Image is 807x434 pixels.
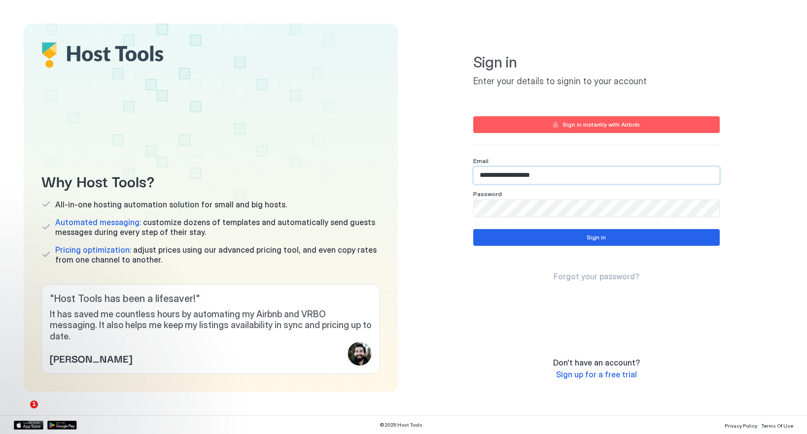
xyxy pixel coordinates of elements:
[55,245,131,255] span: Pricing optimization:
[473,157,489,165] span: Email
[380,422,422,428] span: © 2025 Host Tools
[348,342,372,366] div: profile
[41,169,380,192] span: Why Host Tools?
[473,116,720,133] button: Sign in instantly with Airbnb
[554,271,639,281] span: Forgot your password?
[30,401,38,408] span: 1
[473,76,720,87] span: Enter your details to signin to your account
[473,53,720,72] span: Sign in
[725,423,757,429] span: Privacy Policy
[50,309,372,342] span: It has saved me countless hours by automating my Airbnb and VRBO messaging. It also helps me keep...
[55,217,141,227] span: Automated messaging:
[725,420,757,430] a: Privacy Policy
[556,369,637,380] a: Sign up for a free trial
[554,271,639,282] a: Forgot your password?
[55,217,380,237] span: customize dozens of templates and automatically send guests messages during every step of their s...
[474,167,719,184] input: Input Field
[761,423,793,429] span: Terms Of Use
[50,293,372,305] span: " Host Tools has been a lifesaver! "
[7,338,205,407] iframe: Intercom notifications message
[55,200,287,209] span: All-in-one hosting automation solution for small and big hosts.
[14,421,43,430] a: App Store
[474,200,719,217] input: Input Field
[587,233,606,242] div: Sign in
[47,421,77,430] a: Google Play Store
[553,358,640,367] span: Don't have an account?
[473,190,502,198] span: Password
[761,420,793,430] a: Terms Of Use
[473,229,720,246] button: Sign in
[55,245,380,265] span: adjust prices using our advanced pricing tool, and even copy rates from one channel to another.
[562,120,640,129] div: Sign in instantly with Airbnb
[10,401,34,424] iframe: Intercom live chat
